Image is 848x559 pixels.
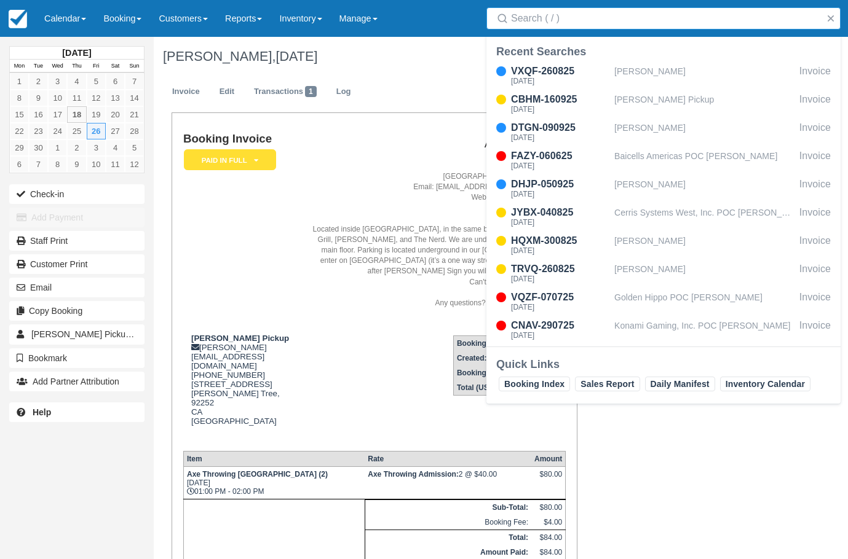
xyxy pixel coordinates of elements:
a: DHJP-050925[DATE][PERSON_NAME]Invoice [486,177,841,200]
a: 24 [48,123,67,139]
a: 10 [87,156,106,173]
div: Invoice [799,177,831,200]
strong: Axe Throwing [GEOGRAPHIC_DATA] (2) [187,470,328,479]
address: [PHONE_NUMBER] [STREET_ADDRESS] [GEOGRAPHIC_DATA][US_STATE] Email: [EMAIL_ADDRESS][DOMAIN_NAME] W... [306,150,561,308]
div: [DATE] [511,247,609,254]
a: Log [327,80,360,104]
h1: [PERSON_NAME], [163,49,780,64]
div: [DATE] [511,106,609,113]
td: $84.00 [531,530,566,545]
a: 9 [67,156,86,173]
img: checkfront-main-nav-mini-logo.png [9,10,27,28]
div: Invoice [799,92,831,115]
div: CBHM-160925 [511,92,609,107]
a: 8 [48,156,67,173]
div: Quick Links [496,357,831,372]
a: 5 [125,139,144,156]
button: Add Payment [9,208,145,227]
th: Sat [106,60,125,73]
a: Booking Index [499,377,570,391]
td: [DATE] 01:00 PM - 02:00 PM [183,467,365,499]
th: Wed [48,60,67,73]
div: $80.00 [534,470,562,488]
a: DTGN-090925[DATE][PERSON_NAME]Invoice [486,120,841,144]
div: Invoice [799,120,831,144]
div: DHJP-050925 [511,177,609,192]
a: CBHM-160925[DATE][PERSON_NAME] PickupInvoice [486,92,841,115]
a: Inventory Calendar [720,377,810,391]
a: VXQF-260825[DATE][PERSON_NAME]Invoice [486,64,841,87]
a: 14 [125,90,144,106]
span: [DATE] [275,49,317,64]
div: [PERSON_NAME] [614,233,795,257]
a: Help [9,402,145,422]
div: [PERSON_NAME] [614,64,795,87]
a: FAZY-060625[DATE]Baicells Americas POC [PERSON_NAME]Invoice [486,149,841,172]
div: [DATE] [511,77,609,85]
a: HQXM-300825[DATE][PERSON_NAME]Invoice [486,233,841,257]
strong: [DATE] [62,48,91,58]
th: Total (USD): [453,380,510,396]
a: 25 [67,123,86,139]
div: [DATE] [511,332,609,339]
div: FAZY-060625 [511,149,609,163]
a: 1 [48,139,67,156]
a: Paid in Full [183,149,272,171]
button: Add Partner Attribution [9,372,145,391]
th: Tue [29,60,48,73]
a: Invoice [163,80,209,104]
a: 16 [29,106,48,123]
button: Check-in [9,184,145,204]
div: Invoice [799,318,831,342]
strong: Axe Throwing Admission [368,470,459,479]
td: Booking Fee: [365,515,531,530]
a: 10 [48,90,67,106]
th: Total: [365,530,531,545]
th: Booking ID: [453,335,510,351]
th: Sub-Total: [365,500,531,515]
div: CNAV-290725 [511,318,609,333]
span: [PERSON_NAME] Pickup [31,329,134,339]
div: Golden Hippo POC [PERSON_NAME] [614,290,795,313]
div: Invoice [799,290,831,313]
div: [DATE] [511,190,609,198]
a: 27 [106,123,125,139]
a: 7 [125,73,144,90]
a: 11 [106,156,125,173]
th: Sun [125,60,144,73]
a: 15 [10,106,29,123]
a: 17 [48,106,67,123]
div: Invoice [799,262,831,285]
div: [PERSON_NAME][EMAIL_ADDRESS][DOMAIN_NAME] [PHONE_NUMBER] [STREET_ADDRESS] [PERSON_NAME] Tree, 922... [183,334,301,441]
a: Sales Report [575,377,640,391]
a: 28 [125,123,144,139]
h2: Axehole Vegas [306,138,561,150]
a: VQZF-070725[DATE]Golden Hippo POC [PERSON_NAME]Invoice [486,290,841,313]
div: HQXM-300825 [511,233,609,248]
h1: Booking Invoice [183,133,301,146]
a: 6 [10,156,29,173]
a: JYBX-040825[DATE]Cerris Systems West, Inc. POC [PERSON_NAME]Invoice [486,205,841,229]
span: 1 [133,329,145,340]
td: $4.00 [531,515,566,530]
div: [DATE] [511,275,609,283]
th: Created: [453,351,510,365]
th: Item [183,451,365,467]
a: Transactions1 [245,80,326,104]
a: 19 [87,106,106,123]
a: CNAV-290725[DATE]Konami Gaming, Inc. POC [PERSON_NAME]Invoice [486,318,841,342]
div: Invoice [799,149,831,172]
button: Bookmark [9,348,145,368]
div: [PERSON_NAME] [614,120,795,144]
a: 3 [48,73,67,90]
a: 12 [125,156,144,173]
th: Thu [67,60,86,73]
a: 22 [10,123,29,139]
div: Cerris Systems West, Inc. POC [PERSON_NAME] [614,205,795,229]
a: TRVQ-260825[DATE][PERSON_NAME]Invoice [486,262,841,285]
a: 4 [67,73,86,90]
a: 2 [29,73,48,90]
div: Recent Searches [496,44,831,59]
a: 30 [29,139,48,156]
div: [DATE] [511,162,609,170]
